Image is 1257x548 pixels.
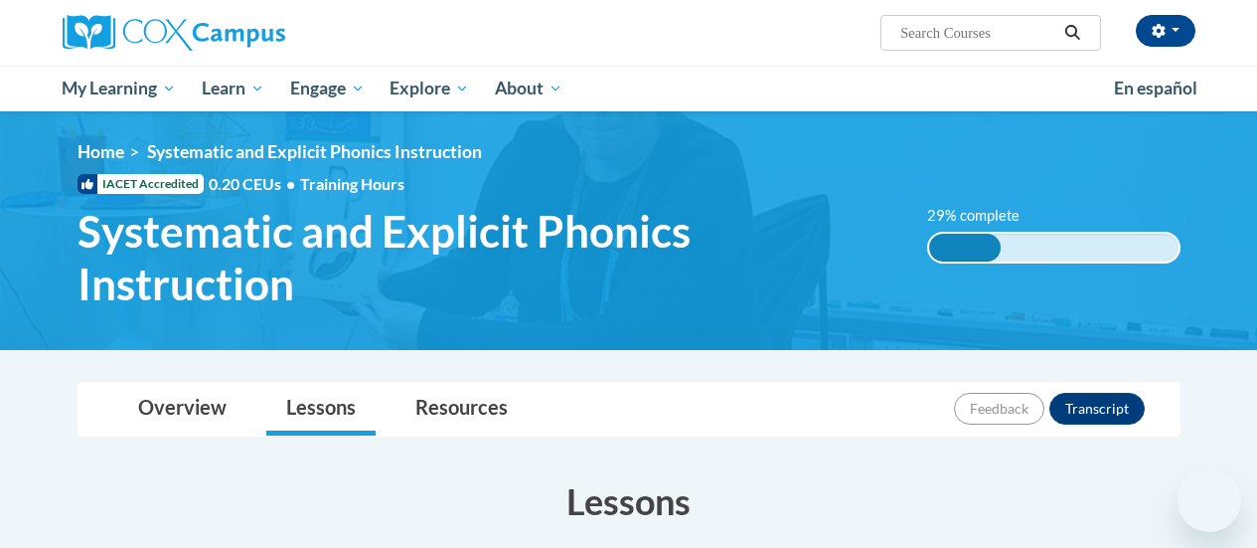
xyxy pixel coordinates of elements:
[63,15,420,51] a: Cox Campus
[954,393,1044,425] button: Feedback
[78,205,897,310] span: Systematic and Explicit Phonics Instruction
[390,77,469,100] span: Explore
[377,66,482,111] a: Explore
[1114,78,1197,98] span: En español
[277,66,378,111] a: Engage
[1136,15,1195,47] button: Account Settings
[1101,68,1210,109] a: En español
[62,77,176,100] span: My Learning
[78,141,124,162] a: Home
[118,383,246,436] a: Overview
[147,141,482,162] span: Systematic and Explicit Phonics Instruction
[78,174,204,194] span: IACET Accredited
[63,15,285,51] img: Cox Campus
[48,66,1210,111] div: Main menu
[898,21,1057,45] input: Search Courses
[482,66,575,111] a: About
[927,205,1041,227] label: 29% complete
[929,234,1002,262] div: 29% complete
[1049,393,1145,425] button: Transcript
[290,77,365,100] span: Engage
[1057,21,1087,45] button: Search
[50,66,190,111] a: My Learning
[300,174,404,193] span: Training Hours
[286,174,295,193] span: •
[1178,468,1241,532] iframe: Button to launch messaging window
[202,77,264,100] span: Learn
[266,383,376,436] a: Lessons
[209,173,300,195] span: 0.20 CEUs
[495,77,562,100] span: About
[189,66,277,111] a: Learn
[395,383,528,436] a: Resources
[78,476,1180,526] h3: Lessons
